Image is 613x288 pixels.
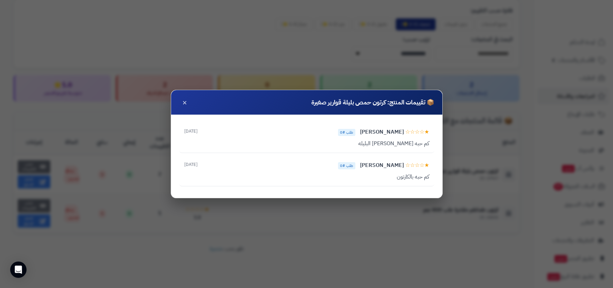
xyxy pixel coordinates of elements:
span: ★☆☆☆☆ [405,128,429,136]
span: طلب #0 [338,162,355,169]
span: [PERSON_NAME] [360,128,404,136]
span: [DATE] [184,162,198,168]
span: طلب #0 [338,129,355,136]
div: كم حبه بالكارتون [184,173,429,181]
span: × [182,97,187,108]
span: [PERSON_NAME] [360,161,404,169]
div: Open Intercom Messenger [10,261,27,278]
h4: 📦 تقييمات المنتج: كرتون حمص بليلة قوارير صغيرة [311,98,434,107]
span: ★☆☆☆☆ [405,161,429,169]
button: × [179,97,190,108]
span: [DATE] [184,128,198,135]
div: كم حبه [PERSON_NAME] البليله [184,139,429,148]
